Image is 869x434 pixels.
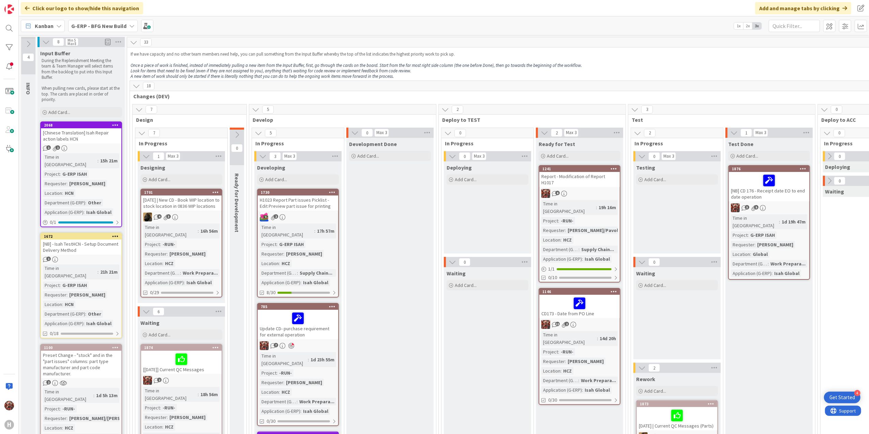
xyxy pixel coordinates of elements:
em: Once a piece of work is finished, instead of immediately pulling a new item from the Input Buffer... [131,62,582,68]
div: Requester [541,227,565,234]
div: Isah Global [85,208,113,216]
span: : [180,269,181,277]
div: [PERSON_NAME] [566,358,605,365]
span: 18 [143,82,154,90]
div: 2068 [44,123,121,128]
span: Add Card... [455,282,477,288]
div: Click our logo to show/hide this navigation [21,2,143,14]
span: 0 [648,152,660,160]
div: Department (G-ERP) [541,246,579,253]
span: Add Card... [644,282,666,288]
span: Support [14,1,31,9]
span: : [162,260,163,267]
div: Max 3 [168,155,178,158]
span: 2x [743,23,752,29]
div: Time in [GEOGRAPHIC_DATA] [260,223,314,238]
span: 1 / 1 [548,265,555,273]
div: HCN [63,301,75,308]
div: Min 5 [68,39,76,42]
div: Time in [GEOGRAPHIC_DATA] [541,200,596,215]
div: 1730H1023 Report Part issues Picklist - Edit Preview part issue for printing [258,189,338,211]
span: 3x [752,23,762,29]
span: : [60,170,61,178]
div: 1874 [144,345,222,350]
div: 2068[Chinese Translation] Isah Repair action labels HCN [41,122,121,143]
div: Time in [GEOGRAPHIC_DATA] [541,331,597,346]
span: 1 [46,145,51,150]
div: Max 3 [474,155,484,158]
div: Preset Change - "stock" and in the "part issues" columns: part type manufacturer and part code ma... [41,351,121,378]
div: Department (G-ERP) [260,269,297,277]
div: 1241 [539,166,620,172]
div: Add and manage tabs by clicking [755,2,851,14]
div: HCN [63,189,75,197]
span: : [560,367,561,375]
div: Requester [541,358,565,365]
div: HCZ [561,236,573,244]
div: Other [86,199,103,206]
span: Kanban [35,22,54,30]
div: H1023 Report Part issues Picklist - Edit Preview part issue for printing [258,196,338,211]
div: 16h 56m [199,227,220,235]
span: : [85,199,86,206]
span: Add Card... [48,109,70,115]
span: INFO [25,83,32,95]
span: : [565,358,566,365]
span: : [84,320,85,327]
span: : [85,310,86,318]
span: : [558,217,559,225]
span: : [283,250,284,258]
div: 1672[NB] - Isah TestHCN - Setup Document Delivery Method [41,233,121,255]
div: Isah Global [773,270,801,277]
img: JK [260,213,269,221]
div: [PERSON_NAME] [68,180,107,187]
span: Waiting [636,270,655,277]
span: Waiting [447,270,466,277]
span: : [276,241,278,248]
div: Location [731,250,750,258]
span: 1 [740,129,752,137]
span: Developing [257,164,285,171]
div: Project [731,231,748,239]
div: 1d 19h 47m [780,218,807,226]
span: 0 [834,129,845,137]
span: : [62,189,63,197]
span: 3 [641,105,653,114]
div: 1874[[DATE]] Current QC Messages [141,345,222,374]
div: Application (G-ERP) [143,279,184,286]
span: : [754,241,755,248]
div: Max 3 [284,155,295,158]
span: 2 [565,322,569,326]
span: : [160,241,161,248]
span: : [314,227,315,235]
div: Department (G-ERP) [731,260,768,267]
div: Project [541,217,558,225]
span: 2 [274,214,278,219]
div: 1100Preset Change - "stock" and in the "part issues" columns: part type manufacturer and part cod... [41,345,121,378]
div: -RUN- [559,217,575,225]
span: 6 [555,191,560,195]
div: [PERSON_NAME]/Pavol... [566,227,624,234]
span: 0 [459,258,470,266]
span: : [748,231,749,239]
span: : [596,204,597,211]
span: In Progress [445,140,525,147]
span: 7 [148,129,160,137]
div: Max 3 [755,131,766,134]
div: JK [539,320,620,329]
div: 21h 21m [99,268,119,276]
em: A new item of work should only be started if there is literally nothing that you can do to help t... [131,73,394,79]
img: JK [731,203,740,212]
span: 3 [166,214,171,219]
span: : [558,348,559,356]
div: Time in [GEOGRAPHIC_DATA] [731,214,779,229]
span: 7 [274,343,278,347]
span: 8/30 [267,289,275,296]
div: JK [258,341,338,350]
span: 0 [834,152,845,160]
div: HCZ [280,260,292,267]
div: [PERSON_NAME] [284,250,324,258]
div: Project [143,241,160,248]
span: : [578,377,579,384]
div: [DATE] | New CD - Book WIP location to stock location in 0836 WIP locations [141,196,222,211]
